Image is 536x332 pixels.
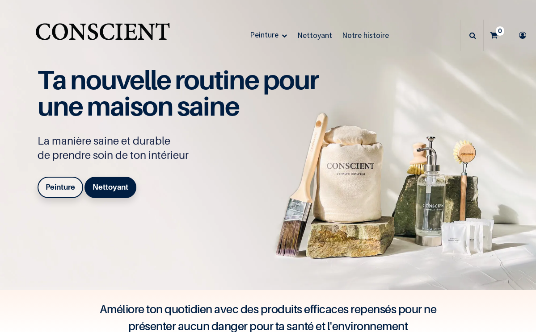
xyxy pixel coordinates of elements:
a: Logo of Conscient [34,18,172,53]
span: Ta nouvelle routine pour une maison saine [38,64,318,122]
span: Notre histoire [342,30,389,40]
b: Nettoyant [93,183,128,191]
b: Peinture [46,183,75,191]
sup: 0 [496,26,504,35]
span: Peinture [250,29,279,40]
a: 0 [484,20,509,51]
a: Peinture [38,177,83,198]
img: Conscient [34,18,172,53]
a: Nettoyant [84,177,136,198]
span: Nettoyant [297,30,332,40]
p: La manière saine et durable de prendre soin de ton intérieur [38,134,328,162]
a: Peinture [245,19,292,51]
